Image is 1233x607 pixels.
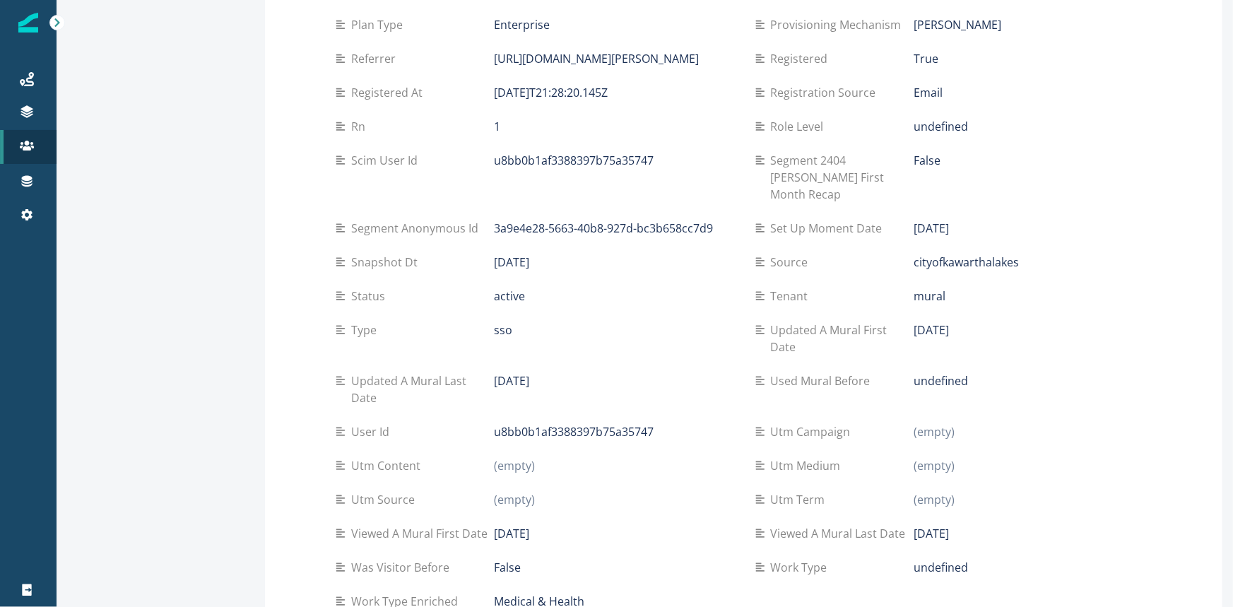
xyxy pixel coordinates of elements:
[495,372,530,389] p: [DATE]
[914,288,945,305] p: mural
[351,152,423,169] p: Scim user id
[771,254,814,271] p: Source
[495,16,550,33] p: Enterprise
[914,322,949,338] p: [DATE]
[771,220,888,237] p: Set up moment date
[771,372,876,389] p: Used mural before
[495,152,654,169] p: u8bb0b1af3388397b75a35747
[351,50,401,67] p: Referrer
[914,220,949,237] p: [DATE]
[495,491,536,508] p: (empty)
[771,84,882,101] p: Registration source
[18,13,38,33] img: Inflection
[351,118,371,135] p: Rn
[771,457,846,474] p: Utm medium
[351,491,420,508] p: Utm source
[771,50,834,67] p: Registered
[914,372,968,389] p: undefined
[771,16,907,33] p: Provisioning mechanism
[771,322,914,355] p: Updated a mural first date
[351,16,408,33] p: Plan type
[495,84,608,101] p: [DATE]T21:28:20.145Z
[771,423,856,440] p: Utm campaign
[495,118,501,135] p: 1
[914,84,943,101] p: Email
[351,220,484,237] p: Segment anonymous id
[495,220,714,237] p: 3a9e4e28-5663-40b8-927d-bc3b658cc7d9
[495,322,513,338] p: sso
[914,254,1019,271] p: cityofkawarthalakes
[914,457,955,474] p: (empty)
[914,423,955,440] p: (empty)
[495,525,530,542] p: [DATE]
[351,84,428,101] p: Registered at
[495,50,700,67] p: [URL][DOMAIN_NAME][PERSON_NAME]
[351,525,493,542] p: Viewed a mural first date
[351,457,426,474] p: Utm content
[914,559,968,576] p: undefined
[771,525,912,542] p: Viewed a mural last date
[351,372,495,406] p: Updated a mural last date
[914,491,955,508] p: (empty)
[495,457,536,474] p: (empty)
[771,288,814,305] p: Tenant
[351,559,455,576] p: Was visitor before
[771,118,830,135] p: Role level
[495,559,521,576] p: False
[914,152,940,169] p: False
[914,16,1001,33] p: [PERSON_NAME]
[495,254,530,271] p: [DATE]
[914,50,938,67] p: True
[351,423,395,440] p: User id
[771,559,833,576] p: Work type
[914,525,949,542] p: [DATE]
[771,152,914,203] p: Segment 2404 [PERSON_NAME] first month recap
[495,423,654,440] p: u8bb0b1af3388397b75a35747
[351,288,391,305] p: Status
[914,118,968,135] p: undefined
[351,254,423,271] p: Snapshot dt
[351,322,382,338] p: Type
[495,288,526,305] p: active
[771,491,831,508] p: Utm term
